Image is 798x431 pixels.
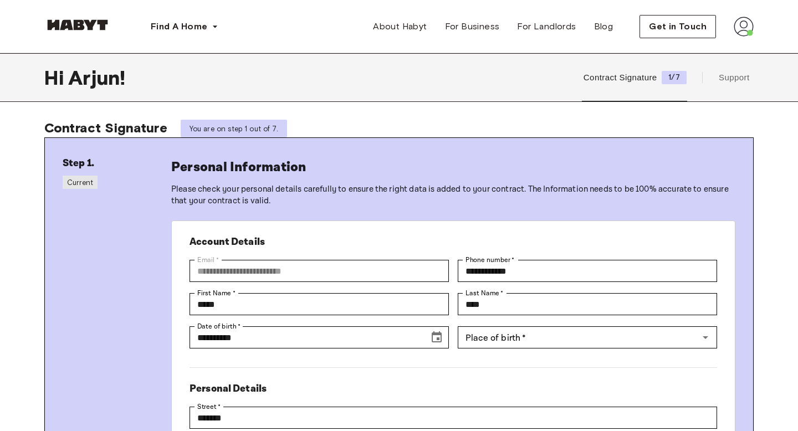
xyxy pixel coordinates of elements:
span: Get in Touch [649,20,707,33]
label: First Name [197,288,236,298]
button: Get in Touch [640,15,716,38]
span: Hi [44,66,68,89]
span: For Business [445,20,500,33]
img: Habyt [44,19,111,30]
h6: Personal Information [171,156,735,179]
span: Arjun ! [68,66,125,89]
label: Phone number [465,255,515,265]
a: Blog [585,16,622,38]
span: For Landlords [517,20,576,33]
div: user profile tabs [579,53,754,102]
a: About Habyt [364,16,436,38]
span: You are on step 1 out of 7. [183,124,285,135]
button: Contract Signature [582,53,688,102]
span: Contract Signature [44,120,167,137]
span: About Habyt [373,20,427,33]
span: Blog [594,20,613,33]
label: Street [197,402,221,412]
label: Email [197,255,219,265]
button: Open [698,330,713,345]
a: For Business [436,16,509,38]
button: Support [717,53,751,102]
label: Date of birth [197,321,241,331]
span: 1/7 [664,73,684,82]
img: avatar [734,17,754,37]
h6: Step 1. [63,156,154,171]
button: Find A Home [142,16,227,38]
button: Choose date, selected date is Apr 30, 1996 [426,326,448,348]
h6: Personal Details [190,381,717,397]
span: Current [63,179,98,186]
a: For Landlords [508,16,585,38]
h6: Account Details [190,234,717,250]
p: Please check your personal details carefully to ensure the right data is added to your contract. ... [171,183,735,207]
label: Last Name [465,288,504,298]
span: Find A Home [151,20,207,33]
